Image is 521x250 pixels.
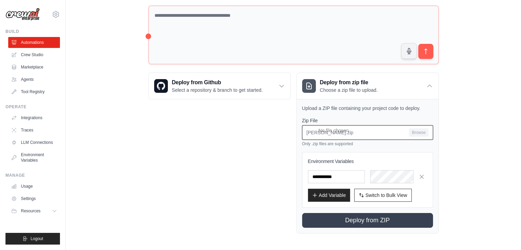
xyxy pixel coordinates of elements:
span: Logout [30,236,43,241]
div: Build [5,29,60,34]
h3: Deploy from Github [172,78,263,87]
p: Only .zip files are supported [302,141,433,147]
a: LLM Connections [8,137,60,148]
button: Deploy from ZIP [302,213,433,228]
h3: Environment Variables [308,158,427,165]
h3: Deploy from zip file [320,78,378,87]
button: Add Variable [308,189,350,202]
p: Choose a zip file to upload. [320,87,378,93]
div: Manage [5,173,60,178]
a: Integrations [8,112,60,123]
p: Upload a ZIP file containing your project code to deploy. [302,105,433,112]
span: Switch to Bulk View [365,192,407,199]
a: Automations [8,37,60,48]
p: Select a repository & branch to get started. [172,87,263,93]
a: Crew Studio [8,49,60,60]
label: Zip File [302,117,433,124]
a: Environment Variables [8,149,60,166]
a: Agents [8,74,60,85]
a: Traces [8,125,60,136]
span: Resources [21,208,40,214]
button: Switch to Bulk View [354,189,412,202]
button: Resources [8,205,60,216]
img: Logo [5,8,40,21]
a: Marketplace [8,62,60,73]
a: Tool Registry [8,86,60,97]
input: [PERSON_NAME].zip Browse [302,125,433,140]
a: Settings [8,193,60,204]
button: Logout [5,233,60,245]
a: Usage [8,181,60,192]
div: Operate [5,104,60,110]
